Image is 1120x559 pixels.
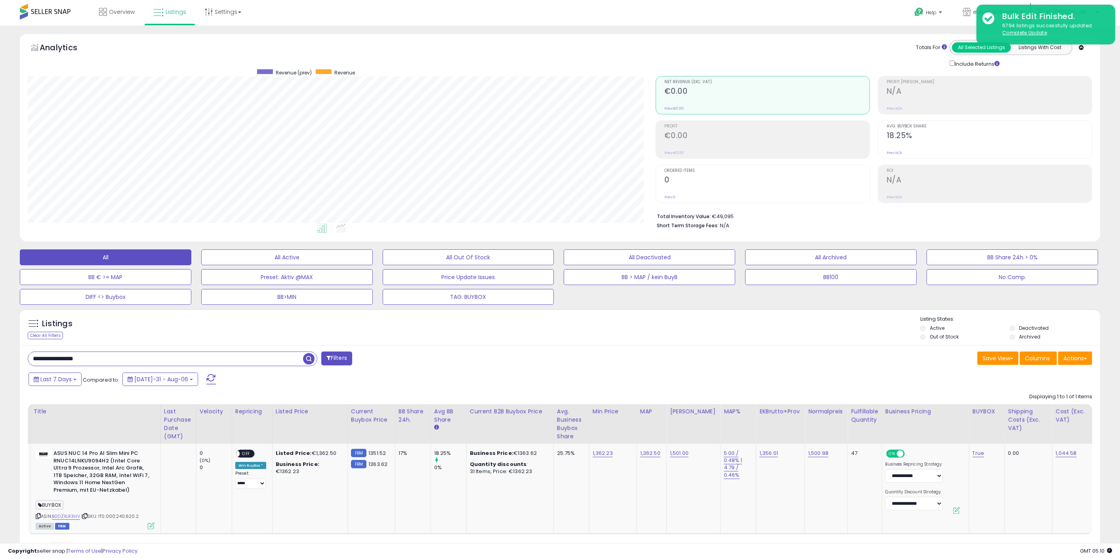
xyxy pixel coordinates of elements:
[887,124,1092,129] span: Avg. Buybox Share
[1025,354,1050,362] span: Columns
[383,249,554,265] button: All Out Of Stock
[973,8,1018,16] span: easynotebooks
[887,451,897,457] span: ON
[805,404,848,444] th: CSV column name: cust_attr_4_Normalpreis
[334,69,355,76] span: Revenue
[927,249,1098,265] button: BB Share 24h > 0%
[235,407,269,416] div: Repricing
[745,269,917,285] button: BB100
[103,547,137,555] a: Privacy Policy
[276,407,344,416] div: Listed Price
[557,450,583,457] div: 25.75%
[664,106,684,111] small: Prev: €0.00
[122,373,198,386] button: [DATE]-31 - Aug-06
[201,289,373,305] button: BB>MIN
[34,407,157,416] div: Title
[640,407,663,416] div: MAP
[1056,407,1097,424] div: Cost (Exc. VAT)
[664,124,870,129] span: Profit
[724,449,742,479] a: 5.00 / 0.48% | 4.79 / 0.46%
[368,460,387,468] span: 1363.62
[36,450,155,529] div: ASIN:
[200,450,232,457] div: 0
[20,289,191,305] button: DIFF <> Buybox
[977,352,1019,365] button: Save View
[83,376,119,384] span: Compared to:
[81,513,139,519] span: | SKU: IT0.000.240.620.2
[564,269,735,285] button: BB > MAP / kein BuyB
[1029,393,1092,401] div: Displaying 1 to 1 of 1 items
[55,523,69,530] span: FBM
[240,451,252,457] span: OFF
[927,269,1098,285] button: No Comp.
[276,450,342,457] div: €1,362.50
[470,461,548,468] div: :
[200,464,232,471] div: 0
[40,42,93,55] h5: Analytics
[887,195,902,200] small: Prev: N/A
[887,106,902,111] small: Prev: N/A
[903,451,916,457] span: OFF
[1080,547,1112,555] span: 2025-08-14 05:10 GMT
[28,332,63,339] div: Clear All Filters
[276,461,342,475] div: €1362.23
[724,407,753,416] div: MAP%
[851,450,876,457] div: 47
[664,169,870,173] span: Ordered Items
[885,489,943,495] label: Quantity Discount Strategy:
[276,460,319,468] b: Business Price:
[593,407,633,416] div: Min Price
[200,457,211,464] small: (0%)
[808,407,844,416] div: Normalpreis
[36,523,54,530] span: All listings currently available for purchase on Amazon
[1008,407,1049,432] div: Shipping Costs (Exc. VAT)
[1056,449,1077,457] a: 1,044.58
[887,80,1092,84] span: Profit [PERSON_NAME]
[399,450,425,457] div: 17%
[470,468,548,475] div: 31 Items, Price: €1362.23
[321,352,352,365] button: Filters
[351,407,392,424] div: Current Buybox Price
[201,249,373,265] button: All Active
[657,213,711,220] b: Total Inventory Value:
[1008,450,1046,457] div: 0.00
[201,269,373,285] button: Preset: Aktiv @MAX
[434,407,463,424] div: Avg BB Share
[887,169,1092,173] span: ROI
[885,407,966,416] div: Business Pricing
[36,450,52,458] img: 31W+BLz1hOL._SL40_.jpg
[887,131,1092,142] h2: 18.25%
[368,449,386,457] span: 1351.52
[276,449,312,457] b: Listed Price:
[808,449,828,457] a: 1,500.98
[166,8,186,16] span: Listings
[235,462,266,469] div: Win BuyBox *
[920,316,1100,323] p: Listing States:
[1019,325,1049,331] label: Deactivated
[20,249,191,265] button: All
[930,333,959,340] label: Out of Stock
[68,547,101,555] a: Terms of Use
[969,404,1005,444] th: CSV column name: cust_attr_3_BUYBOX
[916,44,947,51] div: Totals For
[593,449,613,457] a: 1,362.23
[383,269,554,285] button: Price Update Issues
[42,318,73,329] h5: Listings
[914,7,924,17] i: Get Help
[720,222,729,229] span: N/A
[434,450,466,457] div: 18.25%
[996,11,1109,22] div: Bulk Edit Finished.
[164,407,193,441] div: Last Purchase Date (GMT)
[721,404,756,444] th: CSV column name: cust_attr_1_MAP%
[664,87,870,97] h2: €0.00
[973,407,1002,416] div: BUYBOX
[399,407,427,424] div: BB Share 24h.
[434,424,439,431] small: Avg BB Share.
[470,407,550,416] div: Current B2B Buybox Price
[134,375,188,383] span: [DATE]-31 - Aug-06
[885,462,943,467] label: Business Repricing Strategy:
[20,269,191,285] button: BB € >= MAP
[657,211,1086,221] li: €49,095
[887,150,902,155] small: Prev: N/A
[1011,42,1070,53] button: Listings With Cost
